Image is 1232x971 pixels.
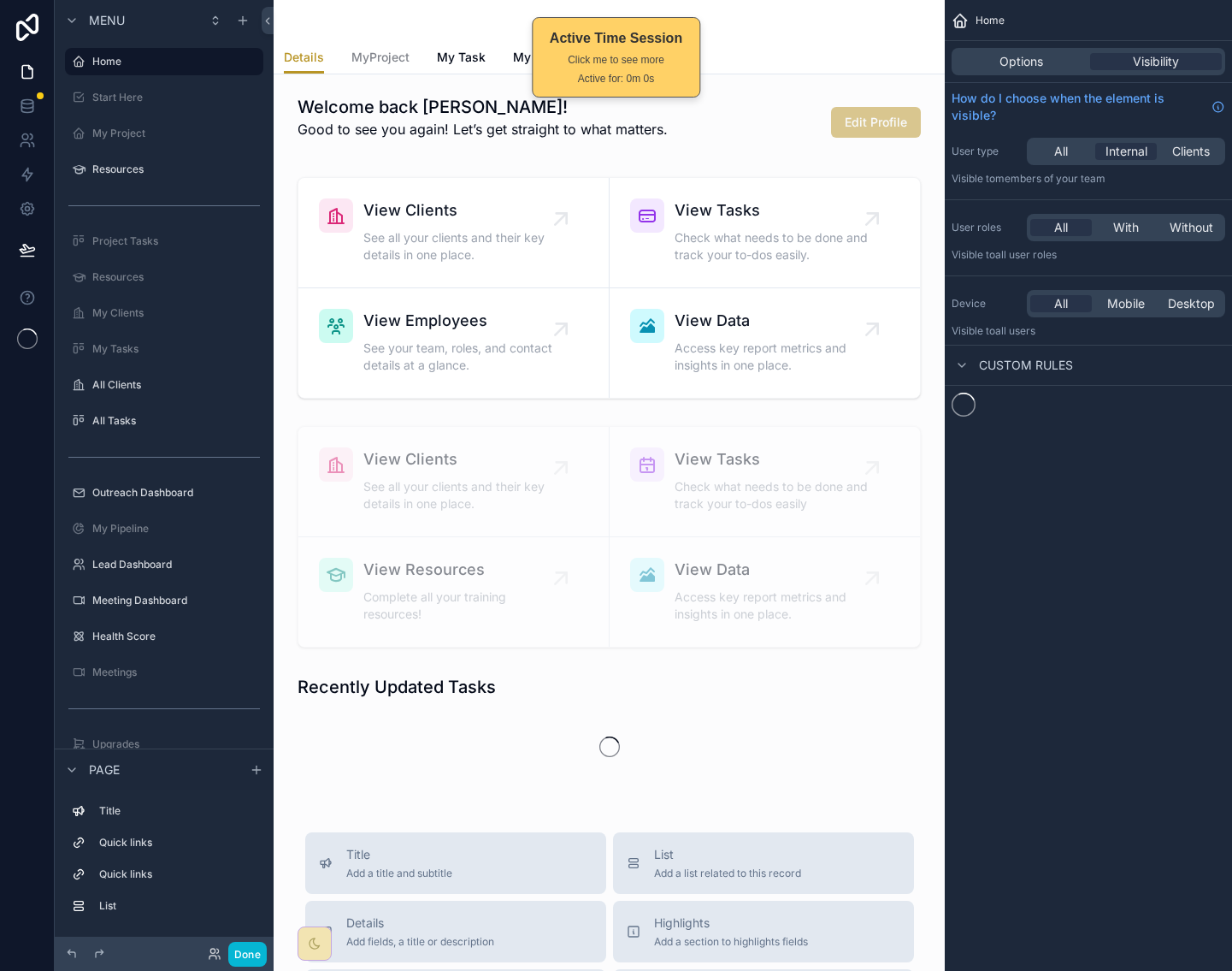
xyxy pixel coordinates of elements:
[654,846,801,863] span: List
[65,371,263,399] a: All Clients
[1113,219,1139,236] span: With
[65,479,263,506] a: Outreach Dashboard
[513,42,594,76] a: My Timesheet
[65,156,263,183] a: Resources
[92,270,260,284] label: Resources
[92,342,260,356] label: My Tasks
[952,90,1205,124] span: How do I choose when the element is visible?
[92,558,260,571] label: Lead Dashboard
[346,867,452,880] span: Add a title and subtitle
[513,49,594,66] span: My Timesheet
[65,623,263,650] a: Health Score
[228,942,267,967] button: Done
[976,14,1005,27] span: Home
[65,335,263,363] a: My Tasks
[92,91,260,104] label: Start Here
[654,935,808,949] span: Add a section to highlights fields
[346,846,452,863] span: Title
[952,324,1225,338] p: Visible to
[92,55,253,68] label: Home
[65,515,263,542] a: My Pipeline
[979,357,1073,374] span: Custom rules
[952,248,1225,262] p: Visible to
[65,84,263,111] a: Start Here
[305,832,606,894] button: TitleAdd a title and subtitle
[995,324,1035,337] span: all users
[92,378,260,392] label: All Clients
[995,248,1057,261] span: All user roles
[92,163,260,176] label: Resources
[550,52,682,68] div: Click me to see more
[99,867,256,881] label: Quick links
[89,761,120,779] span: Page
[284,49,324,66] span: Details
[613,901,914,962] button: HighlightsAdd a section to highlights fields
[65,120,263,147] a: My Project
[437,49,486,66] span: My Task
[952,145,1020,158] label: User type
[65,731,263,758] a: Upgrades
[92,234,260,248] label: Project Tasks
[1105,143,1147,160] span: Internal
[65,587,263,614] a: Meeting Dashboard
[65,659,263,686] a: Meetings
[1054,143,1068,160] span: All
[346,935,494,949] span: Add fields, a title or description
[1168,295,1215,312] span: Desktop
[92,630,260,643] label: Health Score
[1172,143,1210,160] span: Clients
[89,12,125,29] span: Menu
[550,71,682,86] div: Active for: 0m 0s
[613,832,914,894] button: ListAdd a list related to this record
[999,53,1043,70] span: Options
[654,915,808,932] span: Highlights
[284,42,324,74] a: Details
[65,263,263,291] a: Resources
[437,42,486,76] a: My Task
[952,297,1020,311] label: Device
[99,804,256,818] label: Title
[952,172,1225,186] p: Visible to
[99,836,256,850] label: Quick links
[65,551,263,578] a: Lead Dashboard
[351,42,410,76] a: MyProject
[654,867,801,880] span: Add a list related to this record
[65,48,263,75] a: Home
[305,901,606,962] button: DetailsAdd fields, a title or description
[346,915,494,932] span: Details
[65,407,263,435] a: All Tasks
[92,486,260,500] label: Outreach Dashboard
[1133,53,1179,70] span: Visibility
[995,172,1105,185] span: Members of your team
[92,306,260,320] label: My Clients
[952,90,1225,124] a: How do I choose when the element is visible?
[55,790,274,937] div: scrollable content
[92,666,260,679] label: Meetings
[351,49,410,66] span: MyProject
[92,414,260,428] label: All Tasks
[550,28,682,49] div: Active Time Session
[1054,295,1068,312] span: All
[92,522,260,536] label: My Pipeline
[92,127,260,140] label: My Project
[99,899,256,913] label: List
[1054,219,1068,236] span: All
[92,594,260,607] label: Meeting Dashboard
[1107,295,1145,312] span: Mobile
[1170,219,1213,236] span: Without
[952,221,1020,234] label: User roles
[92,737,260,751] label: Upgrades
[65,228,263,255] a: Project Tasks
[65,299,263,327] a: My Clients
